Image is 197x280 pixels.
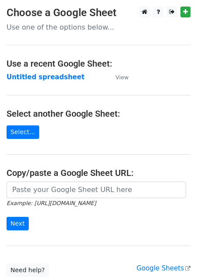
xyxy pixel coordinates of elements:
p: Use one of the options below... [7,23,190,32]
input: Paste your Google Sheet URL here [7,182,186,198]
a: Untitled spreadsheet [7,73,85,81]
h4: Select another Google Sheet: [7,108,190,119]
input: Next [7,217,29,230]
h4: Use a recent Google Sheet: [7,58,190,69]
small: View [115,74,129,81]
h4: Copy/paste a Google Sheet URL: [7,168,190,178]
small: Example: [URL][DOMAIN_NAME] [7,200,96,206]
a: Select... [7,125,39,139]
a: Google Sheets [136,264,190,272]
a: Need help? [7,263,49,277]
a: View [107,73,129,81]
h3: Choose a Google Sheet [7,7,190,19]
